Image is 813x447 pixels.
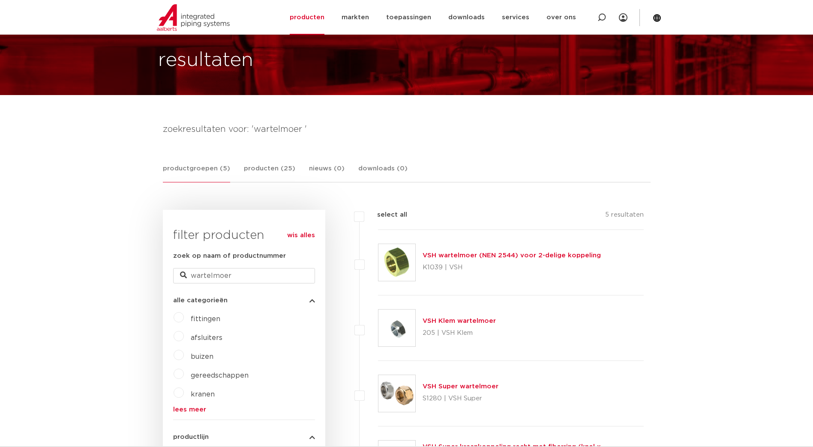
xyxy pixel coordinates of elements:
[163,164,230,182] a: productgroepen (5)
[378,375,415,412] img: Thumbnail for VSH Super wartelmoer
[173,268,315,283] input: zoeken
[378,310,415,346] img: Thumbnail for VSH Klem wartelmoer
[173,434,209,440] span: productlijn
[191,372,249,379] a: gereedschappen
[423,318,496,324] a: VSH Klem wartelmoer
[173,297,228,304] span: alle categorieën
[605,210,644,223] p: 5 resultaten
[423,326,496,340] p: 205 | VSH Klem
[163,122,651,136] h4: zoekresultaten voor: 'wartelmoer '
[173,227,315,244] h3: filter producten
[423,261,601,274] p: K1039 | VSH
[244,164,295,182] a: producten (25)
[309,164,345,182] a: nieuws (0)
[191,334,222,341] a: afsluiters
[173,251,286,261] label: zoek op naam of productnummer
[423,252,601,259] a: VSH wartelmoer (NEN 2544) voor 2-delige koppeling
[423,383,498,390] a: VSH Super wartelmoer
[191,353,213,360] a: buizen
[173,406,315,413] a: lees meer
[378,244,415,281] img: Thumbnail for VSH wartelmoer (NEN 2544) voor 2-delige koppeling
[173,297,315,304] button: alle categorieën
[173,434,315,440] button: productlijn
[191,316,220,322] a: fittingen
[191,391,215,398] a: kranen
[158,47,253,74] h1: resultaten
[287,230,315,241] a: wis alles
[358,164,408,182] a: downloads (0)
[423,392,498,405] p: S1280 | VSH Super
[364,210,407,220] label: select all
